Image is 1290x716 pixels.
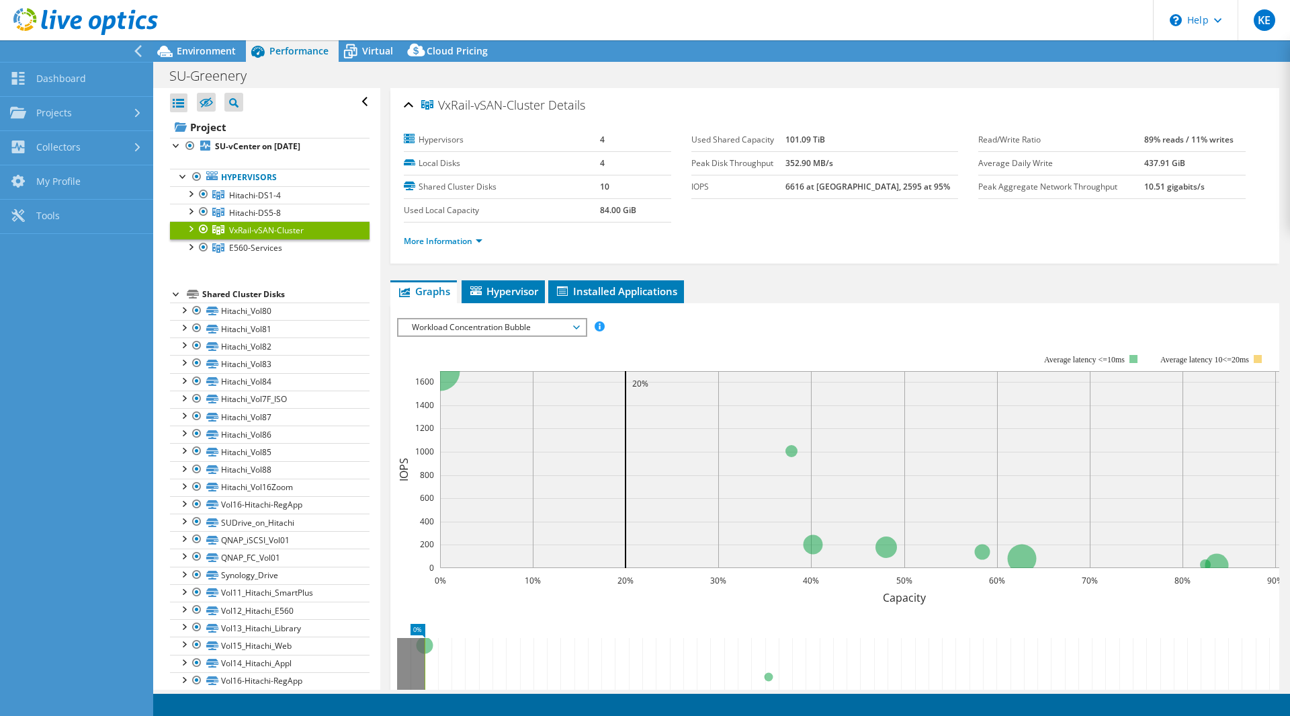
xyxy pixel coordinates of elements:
[362,44,393,57] span: Virtual
[691,157,785,170] label: Peak Disk Throughput
[396,458,411,481] text: IOPS
[170,320,370,337] a: Hitachi_Vol81
[170,138,370,155] a: SU-vCenter on [DATE]
[170,443,370,461] a: Hitachi_Vol85
[170,584,370,602] a: Vol11_Hitachi_SmartPlus
[600,204,636,216] b: 84.00 GiB
[404,180,599,194] label: Shared Cluster Disks
[170,239,370,257] a: E560-Services
[420,469,434,481] text: 800
[710,575,726,586] text: 30%
[170,204,370,221] a: Hitachi-DS5-8
[170,514,370,531] a: SUDrive_on_Hitachi
[600,134,605,145] b: 4
[170,619,370,637] a: Vol13_Hitachi_Library
[1144,181,1205,192] b: 10.51 gigabits/s
[170,567,370,584] a: Synology_Drive
[405,319,578,335] span: Workload Concentration Bubble
[803,575,819,586] text: 40%
[170,221,370,239] a: VxRail-vSAN-Cluster
[435,575,446,586] text: 0%
[978,180,1144,194] label: Peak Aggregate Network Throughput
[170,461,370,479] a: Hitachi_Vol88
[170,303,370,320] a: Hitachi_Vol80
[617,575,634,586] text: 20%
[229,190,281,201] span: Hitachi-DS1-4
[170,426,370,443] a: Hitachi_Vol86
[170,531,370,549] a: QNAP_iSCSI_Vol01
[170,186,370,204] a: Hitachi-DS1-4
[229,225,304,236] span: VxRail-vSAN-Cluster
[170,479,370,496] a: Hitachi_Vol16Zoom
[420,516,434,527] text: 400
[229,242,282,253] span: E560-Services
[415,446,434,457] text: 1000
[883,590,927,605] text: Capacity
[170,391,370,408] a: Hitachi_Vol7F_ISO
[785,181,950,192] b: 6616 at [GEOGRAPHIC_DATA], 2595 at 95%
[170,637,370,654] a: Vol15_Hitachi_Web
[170,408,370,426] a: Hitachi_Vol87
[1082,575,1098,586] text: 70%
[170,602,370,619] a: Vol12_Hitachi_E560
[404,235,482,247] a: More Information
[978,157,1144,170] label: Average Daily Write
[785,134,825,145] b: 101.09 TiB
[420,539,434,550] text: 200
[170,655,370,672] a: Vol14_Hitachi_Appl
[404,157,599,170] label: Local Disks
[397,284,450,298] span: Graphs
[632,378,648,389] text: 20%
[691,133,785,147] label: Used Shared Capacity
[170,337,370,355] a: Hitachi_Vol82
[525,575,541,586] text: 10%
[896,575,912,586] text: 50%
[691,180,785,194] label: IOPS
[785,157,833,169] b: 352.90 MB/s
[415,399,434,411] text: 1400
[468,284,538,298] span: Hypervisor
[427,44,488,57] span: Cloud Pricing
[163,69,267,83] h1: SU-Greenery
[415,376,434,387] text: 1600
[600,157,605,169] b: 4
[429,562,434,573] text: 0
[170,373,370,391] a: Hitachi_Vol84
[421,99,545,112] span: VxRail-vSAN-Cluster
[1254,9,1275,31] span: KE
[1144,134,1234,145] b: 89% reads / 11% writes
[548,97,585,113] span: Details
[420,492,434,504] text: 600
[170,672,370,690] a: Vol16-Hitachi-RegApp
[978,133,1144,147] label: Read/Write Ratio
[1174,575,1191,586] text: 80%
[1144,157,1185,169] b: 437.91 GiB
[170,496,370,514] a: Vol16-Hitachi-RegApp
[404,133,599,147] label: Hypervisors
[170,355,370,372] a: Hitachi_Vol83
[170,549,370,566] a: QNAP_FC_Vol01
[989,575,1005,586] text: 60%
[415,422,434,434] text: 1200
[1044,355,1125,364] tspan: Average latency <=10ms
[229,207,281,218] span: Hitachi-DS5-8
[170,116,370,138] a: Project
[202,286,370,303] div: Shared Cluster Disks
[177,44,236,57] span: Environment
[170,169,370,186] a: Hypervisors
[555,284,677,298] span: Installed Applications
[600,181,609,192] b: 10
[404,204,599,217] label: Used Local Capacity
[1267,575,1283,586] text: 90%
[1160,355,1249,364] tspan: Average latency 10<=20ms
[1170,14,1182,26] svg: \n
[269,44,329,57] span: Performance
[215,141,300,152] b: SU-vCenter on [DATE]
